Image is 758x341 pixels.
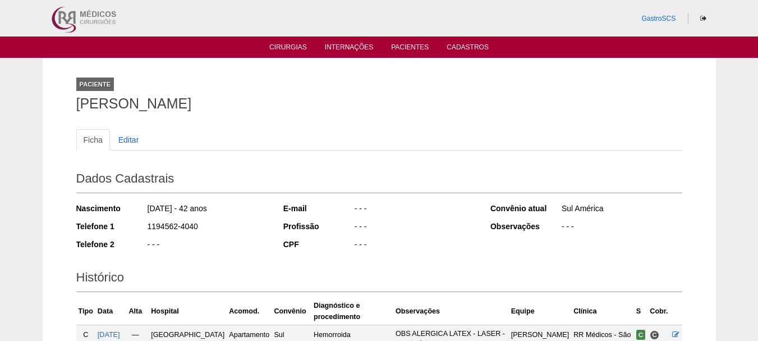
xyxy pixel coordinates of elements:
div: Telefone 1 [76,221,146,232]
div: Profissão [283,221,353,232]
a: Pacientes [391,43,429,54]
th: Clínica [571,298,634,325]
a: [DATE] [98,331,120,339]
a: Ficha [76,129,110,151]
div: E-mail [283,203,353,214]
div: Nascimento [76,203,146,214]
h2: Dados Cadastrais [76,167,682,193]
th: Tipo [76,298,95,325]
th: Equipe [509,298,572,325]
a: Editar [111,129,146,151]
div: - - - [561,221,682,235]
th: Observações [393,298,509,325]
th: Convênio [272,298,311,325]
i: Sair [700,15,706,22]
h1: [PERSON_NAME] [76,97,682,111]
h2: Histórico [76,266,682,292]
th: Acomod. [227,298,272,325]
div: - - - [353,203,475,217]
span: Consultório [650,330,659,340]
div: CPF [283,239,353,250]
th: Diagnóstico e procedimento [311,298,393,325]
div: - - - [353,239,475,253]
th: Cobr. [647,298,670,325]
a: Cadastros [447,43,489,54]
div: C [79,329,93,340]
th: S [634,298,648,325]
a: GastroSCS [641,15,676,22]
th: Alta [122,298,149,325]
div: 1194562-4040 [146,221,268,235]
div: - - - [146,239,268,253]
div: Sul América [561,203,682,217]
div: [DATE] - 42 anos [146,203,268,217]
div: Observações [490,221,561,232]
th: Data [95,298,122,325]
div: Convênio atual [490,203,561,214]
th: Hospital [149,298,227,325]
div: Telefone 2 [76,239,146,250]
span: Confirmada [636,330,646,340]
div: - - - [353,221,475,235]
div: Paciente [76,78,114,91]
a: Cirurgias [269,43,307,54]
a: Internações [325,43,374,54]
